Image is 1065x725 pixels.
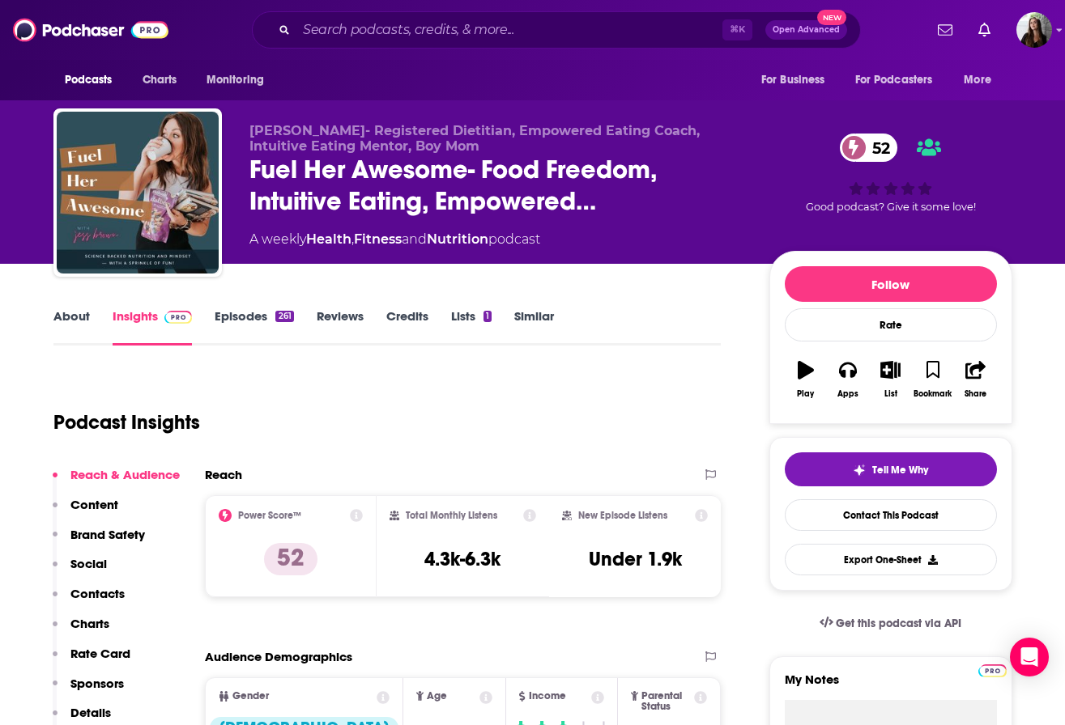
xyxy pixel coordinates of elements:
[840,134,898,162] a: 52
[578,510,667,521] h2: New Episode Listens
[53,308,90,346] a: About
[164,311,193,324] img: Podchaser Pro
[113,308,193,346] a: InsightsPodchaser Pro
[954,350,996,409] button: Share
[1010,638,1049,676] div: Open Intercom Messenger
[965,389,986,399] div: Share
[785,544,997,575] button: Export One-Sheet
[424,547,501,571] h3: 4.3k-6.3k
[978,664,1007,677] img: Podchaser Pro
[765,20,847,40] button: Open AdvancedNew
[252,11,861,49] div: Search podcasts, credits, & more...
[53,556,107,586] button: Social
[914,389,952,399] div: Bookmark
[296,17,722,43] input: Search podcasts, credits, & more...
[978,662,1007,677] a: Pro website
[249,123,700,154] span: [PERSON_NAME]- Registered Dietitian, Empowered Eating Coach, Intuitive Eating Mentor, Boy Mom
[132,65,187,95] a: Charts
[451,308,492,346] a: Lists1
[785,672,997,700] label: My Notes
[13,15,168,45] img: Podchaser - Follow, Share and Rate Podcasts
[53,497,118,527] button: Content
[402,231,427,247] span: and
[761,69,825,91] span: For Business
[70,497,118,512] p: Content
[884,389,897,399] div: List
[70,705,111,720] p: Details
[1016,12,1052,48] span: Logged in as bnmartinn
[827,350,869,409] button: Apps
[386,308,428,346] a: Credits
[65,69,113,91] span: Podcasts
[769,123,1012,223] div: 52Good podcast? Give it some love!
[275,311,293,322] div: 261
[70,556,107,571] p: Social
[773,26,840,34] span: Open Advanced
[53,646,130,676] button: Rate Card
[529,691,566,702] span: Income
[53,676,124,706] button: Sponsors
[264,543,317,575] p: 52
[589,547,682,571] h3: Under 1.9k
[351,231,354,247] span: ,
[70,527,145,542] p: Brand Safety
[317,308,364,346] a: Reviews
[484,311,492,322] div: 1
[912,350,954,409] button: Bookmark
[931,16,959,44] a: Show notifications dropdown
[872,464,928,477] span: Tell Me Why
[70,676,124,691] p: Sponsors
[856,134,898,162] span: 52
[427,691,447,702] span: Age
[143,69,177,91] span: Charts
[70,616,109,631] p: Charts
[845,65,956,95] button: open menu
[205,649,352,664] h2: Audience Demographics
[53,586,125,616] button: Contacts
[785,452,997,486] button: tell me why sparkleTell Me Why
[406,510,497,521] h2: Total Monthly Listens
[797,389,814,399] div: Play
[249,230,540,249] div: A weekly podcast
[807,604,975,643] a: Get this podcast via API
[972,16,997,44] a: Show notifications dropdown
[837,389,858,399] div: Apps
[853,464,866,477] img: tell me why sparkle
[964,69,991,91] span: More
[205,467,242,482] h2: Reach
[785,308,997,341] div: Rate
[207,69,264,91] span: Monitoring
[641,691,692,712] span: Parental Status
[869,350,911,409] button: List
[785,499,997,531] a: Contact This Podcast
[53,410,200,435] h1: Podcast Insights
[785,266,997,302] button: Follow
[70,467,180,482] p: Reach & Audience
[806,201,976,213] span: Good podcast? Give it some love!
[722,19,752,40] span: ⌘ K
[952,65,1012,95] button: open menu
[53,527,145,557] button: Brand Safety
[1016,12,1052,48] img: User Profile
[817,10,846,25] span: New
[306,231,351,247] a: Health
[855,69,933,91] span: For Podcasters
[514,308,554,346] a: Similar
[836,617,961,630] span: Get this podcast via API
[232,691,269,702] span: Gender
[1016,12,1052,48] button: Show profile menu
[195,65,285,95] button: open menu
[354,231,402,247] a: Fitness
[427,231,488,247] a: Nutrition
[57,112,219,273] img: Fuel Her Awesome- Food Freedom, Intuitive Eating, Empowered Eating, Overcoming Obsession With Wei...
[750,65,846,95] button: open menu
[215,308,293,346] a: Episodes261
[238,510,301,521] h2: Power Score™
[70,646,130,661] p: Rate Card
[53,616,109,646] button: Charts
[70,586,125,601] p: Contacts
[53,65,134,95] button: open menu
[53,467,180,497] button: Reach & Audience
